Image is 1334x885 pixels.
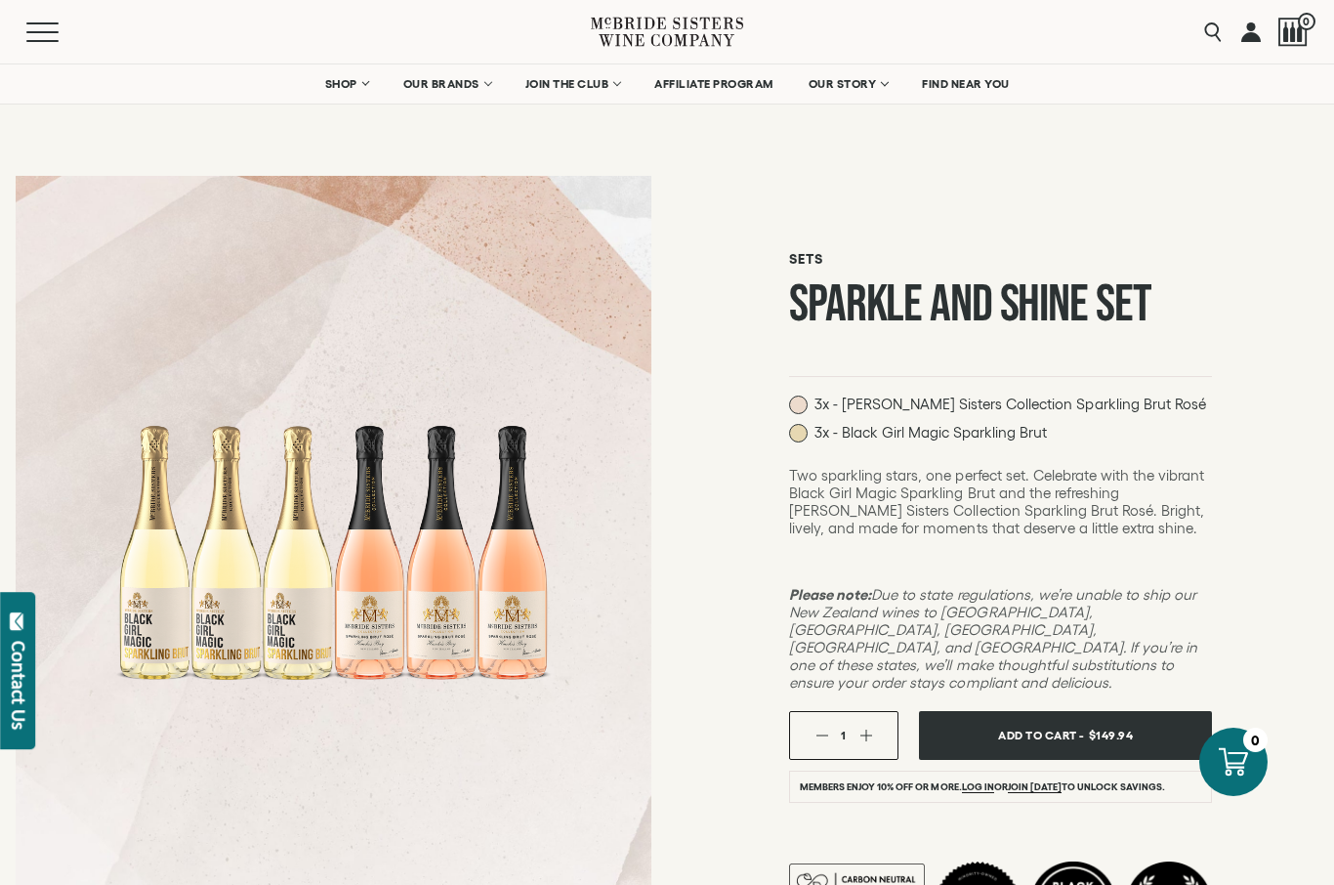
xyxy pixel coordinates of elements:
div: Contact Us [9,641,28,730]
a: OUR STORY [796,64,900,104]
span: 3x - Black Girl Magic Sparkling Brut [814,424,1048,442]
a: SHOP [313,64,381,104]
strong: Please note: [789,586,871,603]
h1: Sparkle and Shine Set [789,279,1212,329]
span: AFFILIATE PROGRAM [654,77,773,91]
span: Add To Cart - [998,721,1084,749]
a: Log in [962,781,994,793]
span: JOIN THE CLUB [525,77,609,91]
p: Two sparkling stars, one perfect set. Celebrate with the vibrant Black Girl Magic Sparkling Brut ... [789,467,1212,537]
span: 3x - [PERSON_NAME] Sisters Collection Sparkling Brut Rosé [814,396,1206,413]
div: 0 [1243,728,1268,752]
button: Add To Cart - $149.94 [919,711,1212,760]
a: AFFILIATE PROGRAM [642,64,786,104]
h6: Sets [789,251,1212,268]
button: Mobile Menu Trigger [26,22,97,42]
a: JOIN THE CLUB [513,64,633,104]
span: OUR STORY [809,77,877,91]
span: $149.94 [1089,721,1134,749]
span: OUR BRANDS [403,77,479,91]
span: 1 [841,729,846,741]
li: Members enjoy 10% off or more. or to unlock savings. [789,771,1212,803]
a: FIND NEAR YOU [909,64,1022,104]
a: join [DATE] [1008,781,1062,793]
span: SHOP [325,77,358,91]
span: FIND NEAR YOU [922,77,1010,91]
span: 0 [1298,13,1315,30]
a: OUR BRANDS [391,64,503,104]
em: Due to state regulations, we’re unable to ship our New Zealand wines to [GEOGRAPHIC_DATA], [GEOGR... [789,586,1197,691]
